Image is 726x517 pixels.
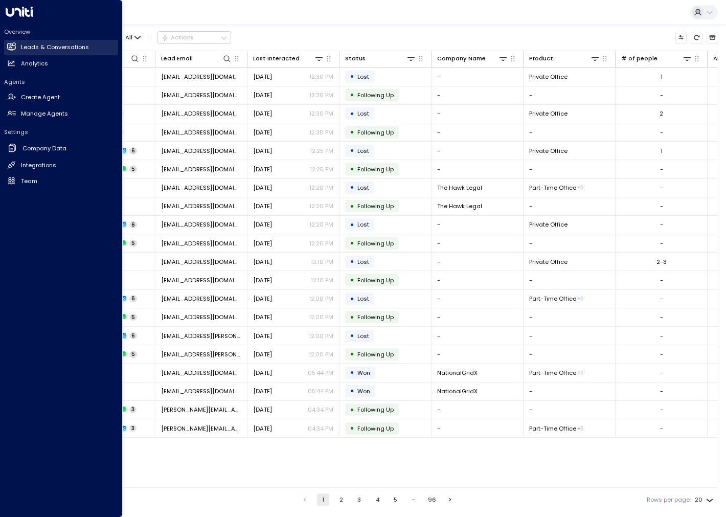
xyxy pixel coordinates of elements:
[129,332,137,340] span: 6
[309,128,333,137] p: 12:30 PM
[253,239,272,248] span: Sep 19, 2025
[161,73,241,81] span: vienlpy@gmail.com
[524,327,616,345] td: -
[660,109,663,118] div: 2
[129,406,137,413] span: 3
[577,424,583,433] div: Private Office
[656,258,667,266] div: 2-3
[660,369,663,377] div: -
[129,425,137,432] span: 3
[129,147,137,154] span: 6
[660,313,663,321] div: -
[308,406,333,414] p: 04:34 PM
[157,31,231,43] button: Actions
[309,332,333,340] p: 12:00 PM
[350,70,354,83] div: •
[660,220,663,229] div: -
[253,295,272,303] span: Sep 20, 2025
[253,313,272,321] span: Sep 19, 2025
[4,28,118,36] h2: Overview
[350,384,354,398] div: •
[253,387,272,395] span: Sep 19, 2025
[253,54,300,63] div: Last Interacted
[437,202,482,210] span: The Hawk Legal
[161,109,241,118] span: kultbykult@gmail.com
[4,128,118,136] h2: Settings
[350,347,354,361] div: •
[253,109,272,118] span: Sep 20, 2025
[524,123,616,141] td: -
[432,308,524,326] td: -
[311,276,333,284] p: 12:10 PM
[129,351,137,358] span: 5
[524,160,616,178] td: -
[129,221,137,229] span: 6
[350,310,354,324] div: •
[161,239,241,248] span: jensbiz111@gmail.com
[437,387,478,395] span: NationalGridX
[161,369,241,377] span: anselm@nationalgridx.com
[432,216,524,234] td: -
[357,220,369,229] span: Lost
[577,295,583,303] div: Private Office
[675,32,687,43] button: Customize
[308,424,333,433] p: 04:34 PM
[357,313,394,321] span: Following Up
[253,202,272,210] span: Sep 19, 2025
[647,496,691,504] label: Rows per page:
[253,54,324,63] div: Last Interacted
[660,91,663,99] div: -
[350,292,354,306] div: •
[357,406,394,414] span: Following Up
[161,350,241,358] span: miranda.millender@gmail.com
[350,218,354,232] div: •
[432,345,524,363] td: -
[577,369,583,377] div: Private Office
[162,34,194,41] div: Actions
[161,184,241,192] span: naja@thehawklegal.com
[357,369,370,377] span: Won
[350,144,354,158] div: •
[129,295,137,302] span: 6
[524,345,616,363] td: -
[4,140,118,157] a: Company Data
[350,329,354,343] div: •
[357,350,394,358] span: Following Up
[253,91,272,99] span: Sep 19, 2025
[253,220,272,229] span: Sep 20, 2025
[309,91,333,99] p: 12:30 PM
[129,240,137,247] span: 5
[357,258,369,266] span: Lost
[350,88,354,102] div: •
[357,295,369,303] span: Lost
[161,295,241,303] span: aisha.gigani@hotmail.com
[432,253,524,271] td: -
[22,144,66,153] h2: Company Data
[309,220,333,229] p: 12:20 PM
[309,73,333,81] p: 12:30 PM
[253,406,272,414] span: Sep 19, 2025
[21,109,68,118] h2: Manage Agents
[309,350,333,358] p: 12:00 PM
[357,91,394,99] span: Following Up
[21,177,37,186] h2: Team
[317,493,329,506] button: page 1
[309,109,333,118] p: 12:30 PM
[350,107,354,121] div: •
[309,295,333,303] p: 12:00 PM
[253,258,272,266] span: Sep 20, 2025
[357,128,394,137] span: Following Up
[357,184,369,192] span: Lost
[308,387,333,395] p: 05:44 PM
[357,424,394,433] span: Following Up
[357,165,394,173] span: Following Up
[529,424,576,433] span: Part-Time Office
[432,68,524,85] td: -
[161,165,241,173] span: ameraneni9@gmail.com
[432,142,524,160] td: -
[524,197,616,215] td: -
[4,56,118,71] a: Analytics
[529,54,553,63] div: Product
[524,383,616,400] td: -
[660,184,663,192] div: -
